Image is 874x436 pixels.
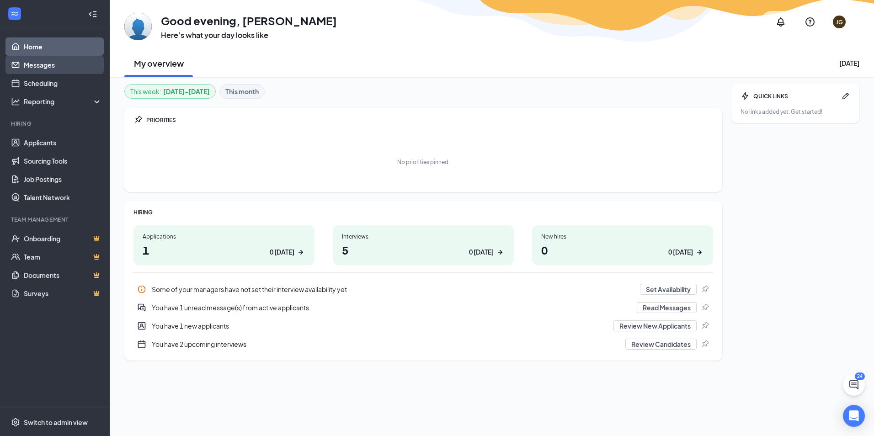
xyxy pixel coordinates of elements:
[700,340,709,349] svg: Pin
[342,233,505,240] div: Interviews
[836,18,843,26] div: JG
[843,405,865,427] div: Open Intercom Messenger
[24,188,102,207] a: Talent Network
[161,13,337,28] h1: Good evening, [PERSON_NAME]
[24,97,102,106] div: Reporting
[161,30,337,40] h3: Here’s what your day looks like
[24,418,88,427] div: Switch to admin view
[143,242,305,258] h1: 1
[855,372,865,380] div: 24
[741,91,750,101] svg: Bolt
[848,379,859,390] svg: ChatActive
[11,97,20,106] svg: Analysis
[152,321,608,330] div: You have 1 new applicants
[668,247,693,257] div: 0 [DATE]
[841,91,850,101] svg: Pen
[133,225,314,265] a: Applications10 [DATE]ArrowRight
[637,302,697,313] button: Read Messages
[130,86,210,96] div: This week :
[333,225,514,265] a: Interviews50 [DATE]ArrowRight
[700,285,709,294] svg: Pin
[469,247,494,257] div: 0 [DATE]
[625,339,697,350] button: Review Candidates
[137,303,146,312] svg: DoubleChatActive
[143,233,305,240] div: Applications
[24,152,102,170] a: Sourcing Tools
[753,92,837,100] div: QUICK LINKS
[152,340,620,349] div: You have 2 upcoming interviews
[496,248,505,257] svg: ArrowRight
[133,280,713,298] a: InfoSome of your managers have not set their interview availability yetSet AvailabilityPin
[133,280,713,298] div: Some of your managers have not set their interview availability yet
[133,298,713,317] div: You have 1 unread message(s) from active applicants
[152,285,634,294] div: Some of your managers have not set their interview availability yet
[24,56,102,74] a: Messages
[133,317,713,335] a: UserEntityYou have 1 new applicantsReview New ApplicantsPin
[839,58,859,68] div: [DATE]
[24,170,102,188] a: Job Postings
[695,248,704,257] svg: ArrowRight
[163,86,210,96] b: [DATE] - [DATE]
[270,247,294,257] div: 0 [DATE]
[296,248,305,257] svg: ArrowRight
[133,335,713,353] div: You have 2 upcoming interviews
[137,285,146,294] svg: Info
[541,233,704,240] div: New hires
[24,229,102,248] a: OnboardingCrown
[225,86,259,96] b: This month
[843,374,865,396] button: ChatActive
[541,242,704,258] h1: 0
[640,284,697,295] button: Set Availability
[397,158,450,166] div: No priorities pinned.
[11,418,20,427] svg: Settings
[700,303,709,312] svg: Pin
[137,340,146,349] svg: CalendarNew
[133,335,713,353] a: CalendarNewYou have 2 upcoming interviewsReview CandidatesPin
[133,298,713,317] a: DoubleChatActiveYou have 1 unread message(s) from active applicantsRead MessagesPin
[775,16,786,27] svg: Notifications
[805,16,815,27] svg: QuestionInfo
[24,37,102,56] a: Home
[146,116,713,124] div: PRIORITIES
[88,10,97,19] svg: Collapse
[133,115,143,124] svg: Pin
[24,284,102,303] a: SurveysCrown
[133,208,713,216] div: HIRING
[532,225,713,265] a: New hires00 [DATE]ArrowRight
[613,320,697,331] button: Review New Applicants
[741,108,850,116] div: No links added yet. Get started!
[124,13,152,40] img: Joe Gallagher
[133,317,713,335] div: You have 1 new applicants
[24,133,102,152] a: Applicants
[152,303,631,312] div: You have 1 unread message(s) from active applicants
[700,321,709,330] svg: Pin
[24,74,102,92] a: Scheduling
[11,120,100,128] div: Hiring
[24,248,102,266] a: TeamCrown
[11,216,100,223] div: Team Management
[134,58,184,69] h2: My overview
[137,321,146,330] svg: UserEntity
[342,242,505,258] h1: 5
[10,9,19,18] svg: WorkstreamLogo
[24,266,102,284] a: DocumentsCrown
